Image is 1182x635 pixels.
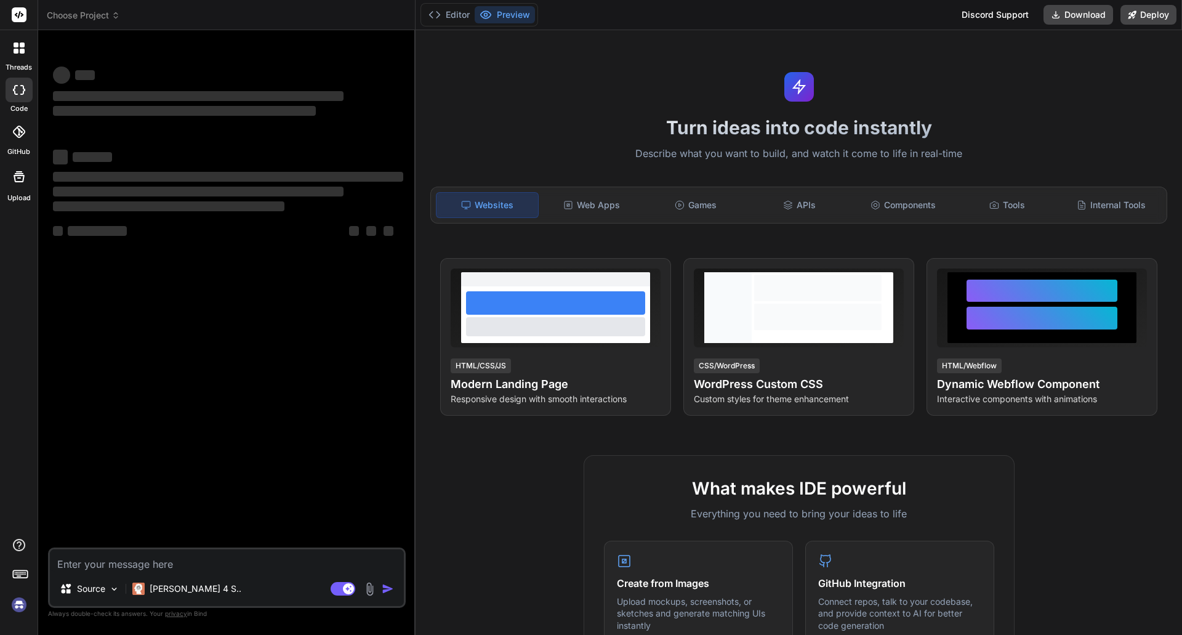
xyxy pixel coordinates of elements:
div: Discord Support [954,5,1036,25]
span: Choose Project [47,9,120,22]
label: code [10,103,28,114]
h4: Create from Images [617,576,780,591]
img: attachment [363,582,377,596]
span: ‌ [53,201,284,211]
img: Claude 4 Sonnet [132,583,145,595]
span: ‌ [53,150,68,164]
p: Upload mockups, screenshots, or sketches and generate matching UIs instantly [617,596,780,632]
h4: WordPress Custom CSS [694,376,904,393]
button: Preview [475,6,535,23]
span: ‌ [53,187,344,196]
span: ‌ [53,106,316,116]
div: Games [645,192,747,218]
span: ‌ [349,226,359,236]
span: ‌ [53,172,403,182]
p: Responsive design with smooth interactions [451,393,661,405]
button: Download [1043,5,1113,25]
h4: Modern Landing Page [451,376,661,393]
div: Internal Tools [1060,192,1162,218]
div: Web Apps [541,192,643,218]
p: Interactive components with animations [937,393,1147,405]
p: Describe what you want to build, and watch it come to life in real-time [423,146,1175,162]
p: Custom styles for theme enhancement [694,393,904,405]
p: Always double-check its answers. Your in Bind [48,608,406,620]
span: ‌ [384,226,393,236]
div: CSS/WordPress [694,358,760,373]
span: ‌ [73,152,112,162]
button: Editor [424,6,475,23]
h4: Dynamic Webflow Component [937,376,1147,393]
img: icon [382,583,394,595]
button: Deploy [1120,5,1176,25]
span: ‌ [53,91,344,101]
p: [PERSON_NAME] 4 S.. [150,583,241,595]
div: Websites [436,192,539,218]
span: privacy [165,610,187,617]
img: Pick Models [109,584,119,594]
span: ‌ [53,67,70,84]
h1: Turn ideas into code instantly [423,116,1175,139]
div: HTML/Webflow [937,358,1002,373]
span: ‌ [53,226,63,236]
label: threads [6,62,32,73]
img: signin [9,594,30,615]
label: Upload [7,193,31,203]
div: APIs [749,192,850,218]
span: ‌ [75,70,95,80]
span: ‌ [366,226,376,236]
div: Components [853,192,954,218]
h4: GitHub Integration [818,576,981,591]
span: ‌ [68,226,127,236]
label: GitHub [7,147,30,157]
p: Source [77,583,105,595]
h2: What makes IDE powerful [604,475,994,501]
p: Everything you need to bring your ideas to life [604,506,994,521]
p: Connect repos, talk to your codebase, and provide context to AI for better code generation [818,596,981,632]
div: HTML/CSS/JS [451,358,511,373]
div: Tools [957,192,1058,218]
